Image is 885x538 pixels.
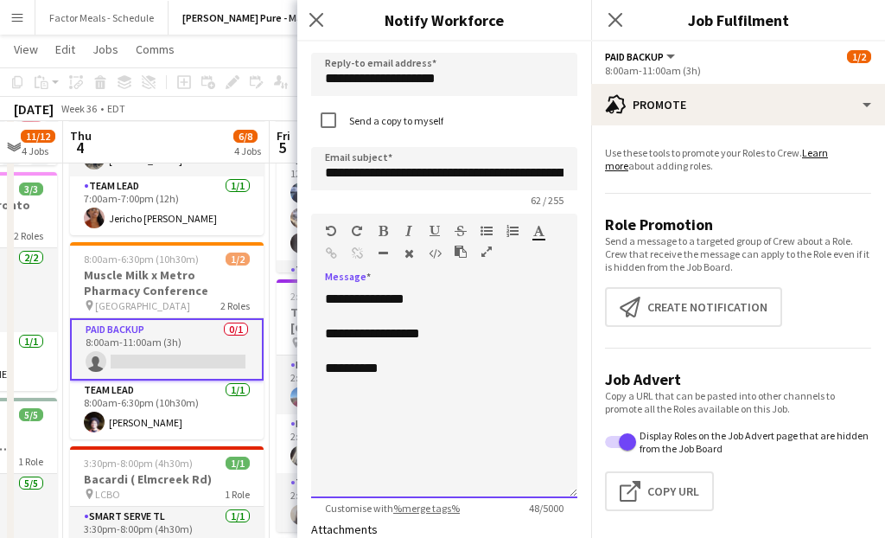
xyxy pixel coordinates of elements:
[403,224,415,238] button: Italic
[277,260,470,319] app-card-role: Team Lead1/1
[70,267,264,298] h3: Muscle Milk x Metro Pharmacy Conference
[70,176,264,235] app-card-role: Team Lead1/17:00am-7:00pm (12h)Jericho [PERSON_NAME]
[605,146,871,172] p: Use these tools to promote your Roles to Crew. about adding roles.
[84,253,199,266] span: 8:00am-6:30pm (10h30m)
[351,224,363,238] button: Redo
[234,144,261,157] div: 4 Jobs
[847,50,871,63] span: 1/2
[277,128,290,144] span: Fri
[377,224,389,238] button: Bold
[57,102,100,115] span: Week 36
[7,38,45,61] a: View
[129,38,181,61] a: Comms
[67,138,92,157] span: 4
[311,522,378,537] label: Attachments
[481,245,493,259] button: Fullscreen
[605,287,782,327] button: Create notification
[429,247,441,260] button: HTML Code
[169,1,371,35] button: [PERSON_NAME] Pure - Main Schedule
[95,488,120,501] span: LCBO
[55,42,75,57] span: Edit
[605,64,871,77] div: 8:00am-11:00am (3h)
[325,224,337,238] button: Undo
[277,151,470,260] app-card-role: Brand Ambassador3/312:00pm-5:30pm (5h30m)[PERSON_NAME][PERSON_NAME][PERSON_NAME]
[429,224,441,238] button: Underline
[605,471,714,511] button: Copy Url
[86,38,125,61] a: Jobs
[297,9,591,31] h3: Notify Workforce
[22,144,54,157] div: 4 Jobs
[35,1,169,35] button: Factor Meals - Schedule
[605,369,871,389] h3: Job Advert
[515,502,577,515] span: 48 / 5000
[277,304,470,336] h3: ThunderFest Victoria, [GEOGRAPHIC_DATA]
[70,471,264,487] h3: Bacardi ( Elmcreek Rd)
[21,130,55,143] span: 11/12
[18,455,43,468] span: 1 Role
[14,42,38,57] span: View
[70,242,264,439] app-job-card: 8:00am-6:30pm (10h30m)1/2Muscle Milk x Metro Pharmacy Conference [GEOGRAPHIC_DATA]2 RolesPaid Bac...
[377,247,389,260] button: Horizontal Line
[277,414,470,473] app-card-role: Brand Ambassador1/12:30pm-6:30pm (4h)[PERSON_NAME]
[591,84,885,125] div: Promote
[605,389,871,415] p: Copy a URL that can be pasted into other channels to promote all the Roles available on this Job.
[605,234,871,273] p: Send a message to a targeted group of Crew about a Role. Crew that receive the message can apply ...
[346,114,443,127] label: Send a copy to myself
[70,318,264,381] app-card-role: Paid Backup0/18:00am-11:00am (3h)
[290,290,379,303] span: 2:30pm-6:30pm (4h)
[226,457,250,470] span: 1/1
[226,253,250,266] span: 1/2
[19,408,43,421] span: 5/5
[605,50,678,63] button: Paid Backup
[225,488,250,501] span: 1 Role
[636,429,871,455] label: Display Roles on the Job Advert page that are hidden from the Job Board
[70,128,92,144] span: Thu
[591,9,885,31] h3: Job Fulfilment
[532,224,544,238] button: Text Color
[274,138,290,157] span: 5
[48,38,82,61] a: Edit
[92,42,118,57] span: Jobs
[14,100,54,118] div: [DATE]
[136,42,175,57] span: Comms
[605,146,828,172] a: Learn more
[605,215,871,234] h3: Role Promotion
[220,299,250,312] span: 2 Roles
[393,502,460,515] a: %merge tags%
[517,194,577,207] span: 62 / 255
[455,224,467,238] button: Strikethrough
[107,102,125,115] div: EDT
[277,355,470,414] app-card-role: Paid Backup1/12:30pm-5:30pm (3h)[PERSON_NAME]
[233,130,258,143] span: 6/8
[84,457,193,470] span: 3:30pm-8:00pm (4h30m)
[70,381,264,439] app-card-role: Team Lead1/18:00am-6:30pm (10h30m)[PERSON_NAME]
[481,224,493,238] button: Unordered List
[14,229,43,242] span: 2 Roles
[19,183,43,195] span: 3/3
[277,473,470,532] app-card-role: Team Lead1/12:30pm-6:30pm (4h)[PERSON_NAME]
[277,279,470,532] app-job-card: 2:30pm-6:30pm (4h)3/3ThunderFest Victoria, [GEOGRAPHIC_DATA] [GEOGRAPHIC_DATA]3 RolesPaid Backup1...
[95,299,190,312] span: [GEOGRAPHIC_DATA]
[455,245,467,259] button: Paste as plain text
[311,502,474,515] span: Customise with
[403,247,415,260] button: Clear Formatting
[605,50,664,63] span: Paid Backup
[506,224,519,238] button: Ordered List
